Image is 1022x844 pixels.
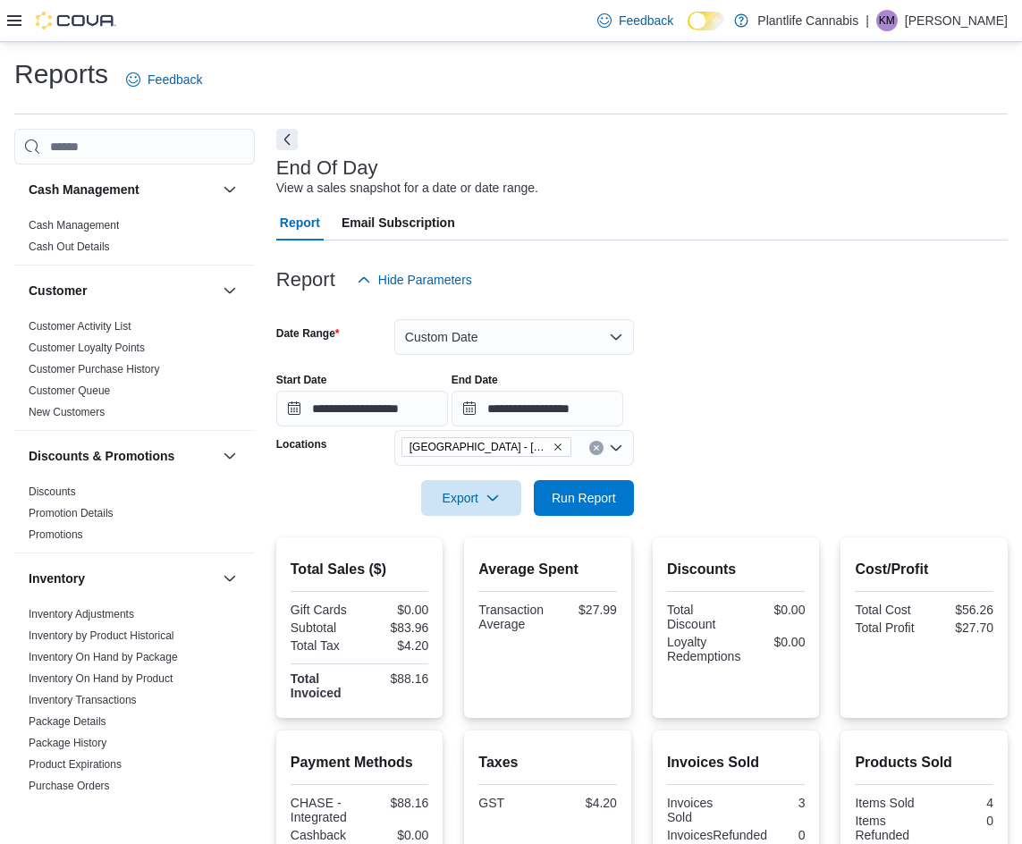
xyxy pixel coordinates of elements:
[219,280,241,301] button: Customer
[276,437,327,452] label: Locations
[29,737,106,749] a: Package History
[29,282,87,300] h3: Customer
[29,506,114,520] span: Promotion Details
[667,559,806,580] h2: Discounts
[855,796,920,810] div: Items Sold
[219,179,241,200] button: Cash Management
[36,12,116,30] img: Cova
[29,629,174,643] span: Inventory by Product Historical
[276,373,327,387] label: Start Date
[452,391,623,426] input: Press the down key to open a popover containing a calendar.
[401,437,571,457] span: Edmonton - South Common
[29,714,106,729] span: Package Details
[855,814,920,842] div: Items Refunded
[29,240,110,254] span: Cash Out Details
[29,181,139,198] h3: Cash Management
[876,10,898,31] div: Kati Michalec
[879,10,895,31] span: KM
[905,10,1008,31] p: [PERSON_NAME]
[29,528,83,541] a: Promotions
[363,620,428,635] div: $83.96
[29,672,173,685] a: Inventory On Hand by Product
[667,796,732,824] div: Invoices Sold
[928,814,993,828] div: 0
[29,181,215,198] button: Cash Management
[688,30,688,31] span: Dark Mode
[928,796,993,810] div: 4
[774,828,805,842] div: 0
[291,638,356,653] div: Total Tax
[276,269,335,291] h3: Report
[29,341,145,355] span: Customer Loyalty Points
[148,71,202,89] span: Feedback
[119,62,209,97] a: Feedback
[219,568,241,589] button: Inventory
[29,757,122,772] span: Product Expirations
[29,758,122,771] a: Product Expirations
[29,651,178,663] a: Inventory On Hand by Package
[29,363,160,376] a: Customer Purchase History
[609,441,623,455] button: Open list of options
[29,650,178,664] span: Inventory On Hand by Package
[552,796,617,810] div: $4.20
[291,828,356,842] div: Cashback
[29,779,110,793] span: Purchase Orders
[350,262,479,298] button: Hide Parameters
[29,405,105,419] span: New Customers
[14,316,255,430] div: Customer
[478,603,544,631] div: Transaction Average
[29,715,106,728] a: Package Details
[855,752,993,773] h2: Products Sold
[29,507,114,519] a: Promotion Details
[747,635,805,649] div: $0.00
[29,736,106,750] span: Package History
[29,384,110,398] span: Customer Queue
[478,559,617,580] h2: Average Spent
[29,362,160,376] span: Customer Purchase History
[363,638,428,653] div: $4.20
[342,205,455,241] span: Email Subscription
[29,694,137,706] a: Inventory Transactions
[928,620,993,635] div: $27.70
[29,218,119,232] span: Cash Management
[667,635,741,663] div: Loyalty Redemptions
[553,442,563,452] button: Remove Edmonton - South Common from selection in this group
[29,219,119,232] a: Cash Management
[29,241,110,253] a: Cash Out Details
[739,796,805,810] div: 3
[29,570,85,587] h3: Inventory
[363,828,428,842] div: $0.00
[29,608,134,620] a: Inventory Adjustments
[291,796,356,824] div: CHASE - Integrated
[291,559,429,580] h2: Total Sales ($)
[478,752,617,773] h2: Taxes
[276,129,298,150] button: Next
[276,391,448,426] input: Press the down key to open a popover containing a calendar.
[363,796,428,810] div: $88.16
[291,752,429,773] h2: Payment Methods
[29,319,131,333] span: Customer Activity List
[394,319,634,355] button: Custom Date
[29,342,145,354] a: Customer Loyalty Points
[29,527,83,542] span: Promotions
[552,489,616,507] span: Run Report
[29,485,76,498] a: Discounts
[29,693,137,707] span: Inventory Transactions
[478,796,544,810] div: GST
[363,603,428,617] div: $0.00
[757,10,858,31] p: Plantlife Cannabis
[421,480,521,516] button: Export
[619,12,673,30] span: Feedback
[688,12,725,30] input: Dark Mode
[29,406,105,418] a: New Customers
[29,570,215,587] button: Inventory
[14,215,255,265] div: Cash Management
[29,671,173,686] span: Inventory On Hand by Product
[219,445,241,467] button: Discounts & Promotions
[855,603,920,617] div: Total Cost
[14,56,108,92] h1: Reports
[29,447,215,465] button: Discounts & Promotions
[667,603,732,631] div: Total Discount
[452,373,498,387] label: End Date
[29,485,76,499] span: Discounts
